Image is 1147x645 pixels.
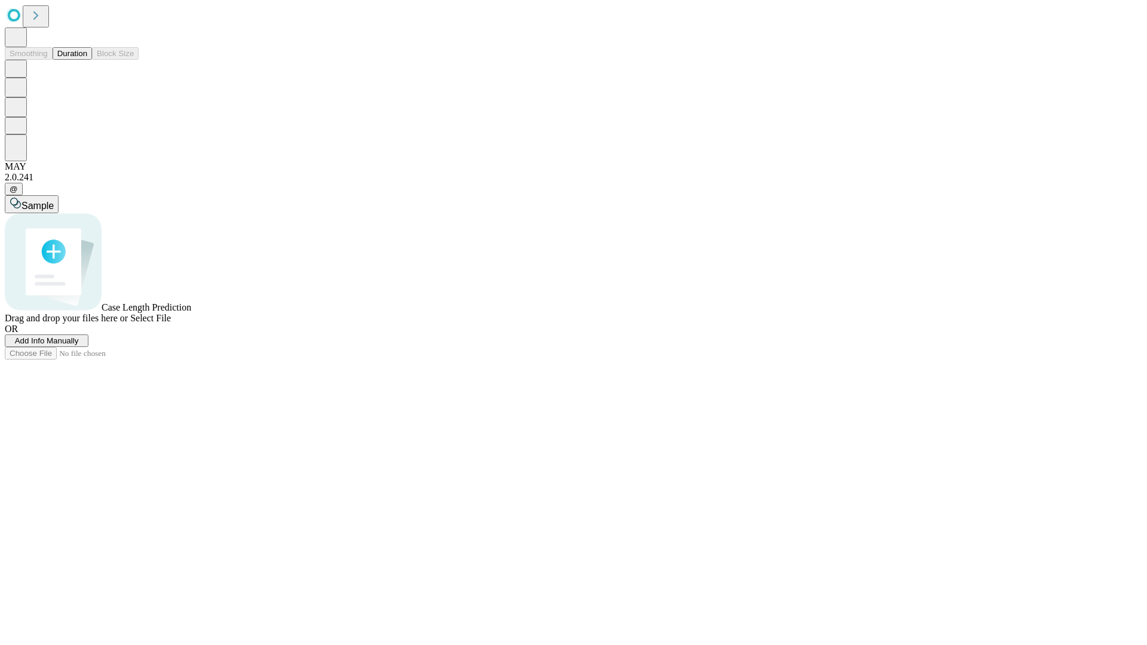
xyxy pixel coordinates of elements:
[53,47,92,60] button: Duration
[15,336,79,345] span: Add Info Manually
[5,324,18,334] span: OR
[5,172,1142,183] div: 2.0.241
[102,302,191,312] span: Case Length Prediction
[5,334,88,347] button: Add Info Manually
[5,161,1142,172] div: MAY
[5,47,53,60] button: Smoothing
[10,185,18,193] span: @
[92,47,139,60] button: Block Size
[5,195,59,213] button: Sample
[5,183,23,195] button: @
[22,201,54,211] span: Sample
[130,313,171,323] span: Select File
[5,313,128,323] span: Drag and drop your files here or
